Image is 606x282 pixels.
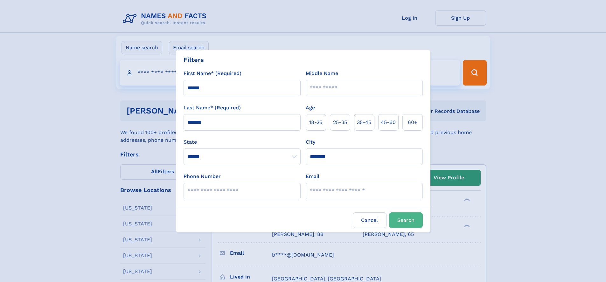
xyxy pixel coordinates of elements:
[353,212,387,228] label: Cancel
[306,138,315,146] label: City
[184,55,204,65] div: Filters
[184,173,221,180] label: Phone Number
[357,119,371,126] span: 35‑45
[389,212,423,228] button: Search
[306,173,319,180] label: Email
[184,70,241,77] label: First Name* (Required)
[306,70,338,77] label: Middle Name
[184,138,301,146] label: State
[309,119,322,126] span: 18‑25
[333,119,347,126] span: 25‑35
[306,104,315,112] label: Age
[408,119,417,126] span: 60+
[184,104,241,112] label: Last Name* (Required)
[381,119,396,126] span: 45‑60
